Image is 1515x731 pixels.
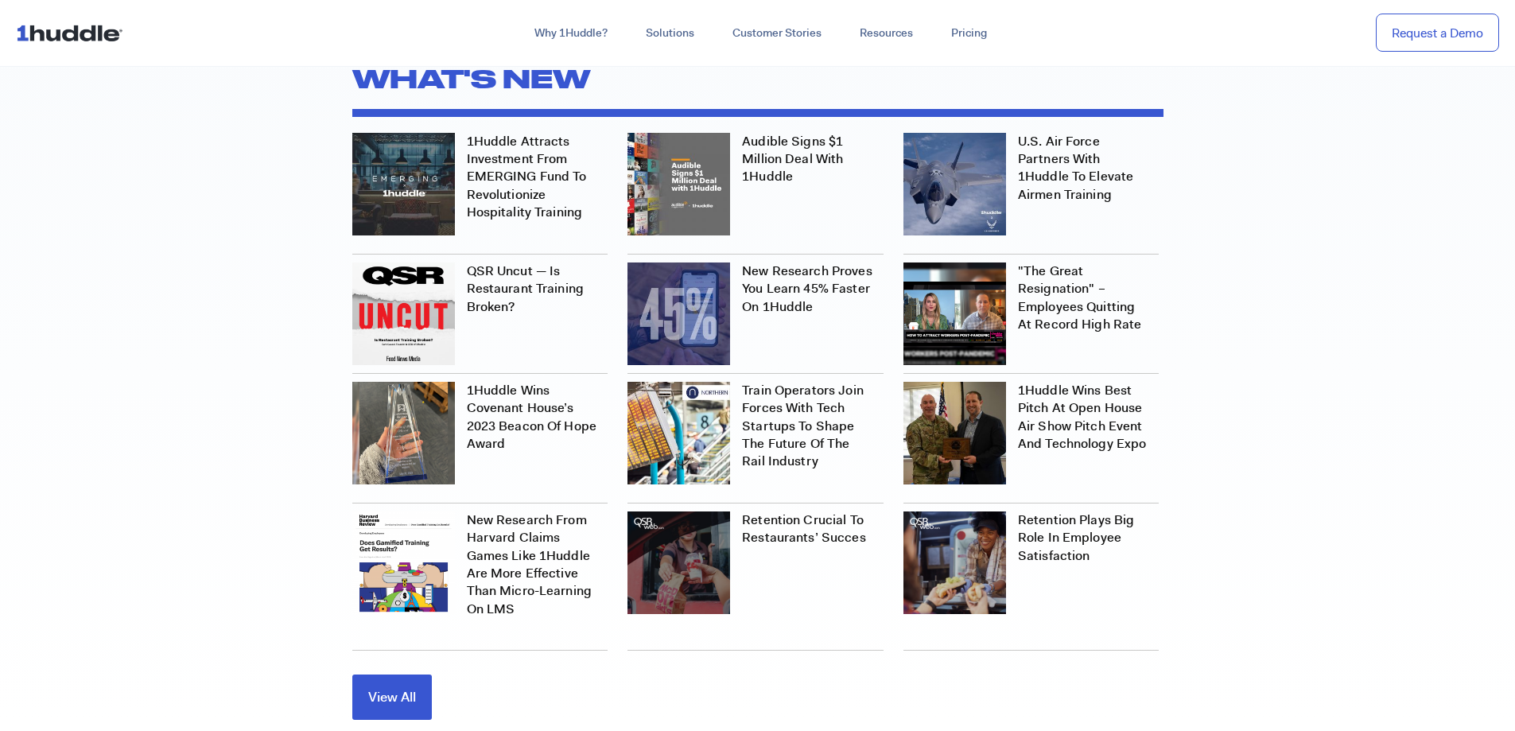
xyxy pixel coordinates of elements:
[742,133,843,185] a: Audible Signs $1 Million Deal with 1Huddle
[627,19,713,48] a: Solutions
[352,511,455,614] img: HBR Does Gamified Training Get Results_ copy 3
[352,382,455,484] img: Cov House 3
[16,17,130,48] img: ...
[467,133,587,221] a: 1Huddle Attracts Investment from EMERGING Fund to Revolutionize Hospitality Training
[467,382,596,452] a: 1Huddle Wins Covenant House’s 2023 Beacon of Hope Award
[352,56,1163,101] h2: What's new
[467,262,584,315] a: QSR Uncut — Is Restaurant Training Broken?
[903,382,1006,484] img: Air Force Pitch
[903,511,1006,614] img: Retention-plays-big-role-in-employee-satisfaction–300×300
[467,511,592,617] a: New Research from Harvard Claims Games Like 1Huddle are More Effective than Micro-learning on LMS
[742,382,864,470] a: Train operators join forces with tech startups to shape the future of the rail industry
[627,382,730,484] img: Northern Rail
[903,133,1006,235] img: Air Force 1 blog 1
[903,262,1006,365] img: Cheddar July 2021 copy
[368,690,416,704] span: View All
[515,19,627,48] a: Why 1Huddle?
[352,675,432,720] a: View All
[627,262,730,365] img: Untitled
[1018,133,1133,203] a: U.S. Air Force Partners with 1Huddle to Elevate Airmen Training
[627,511,730,614] img: retention-crucial-to-restaurants-success_-copy-300×300
[742,511,865,546] a: Retention Crucial to Restaurants’ Succes
[713,19,841,48] a: Customer Stories
[1018,382,1146,452] a: 1Huddle Wins Best Pitch at Open House Air Show Pitch Event and Technology Expo
[627,133,730,235] img: Audible x 1Huddle blog 1
[932,19,1006,48] a: Pricing
[1018,262,1141,332] a: "The Great Resignation" – Employees Quitting At Record High Rate
[841,19,932,48] a: Resources
[352,262,455,365] img: QSR Uncut
[742,262,872,315] a: New Research Proves You Learn 45% Faster on 1Huddle
[1018,511,1134,564] a: Retention Plays Big Role in Employee Satisfaction
[1376,14,1499,52] a: Request a Demo
[352,133,455,235] img: Emerging Banner 2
